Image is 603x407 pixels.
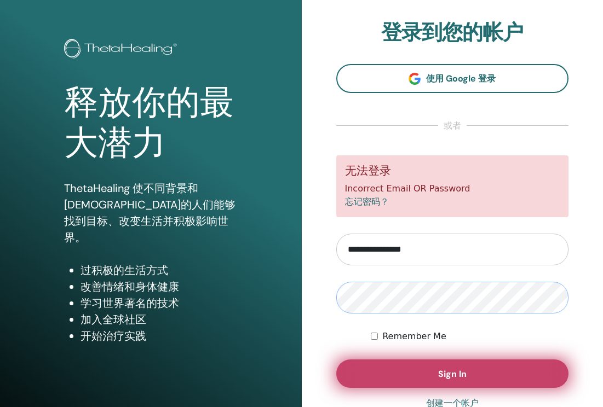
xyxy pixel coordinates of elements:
span: 使用 Google 登录 [426,73,496,84]
li: 开始治疗实践 [81,328,238,344]
h5: 无法登录 [345,164,560,178]
li: 改善情绪和身体健康 [81,278,238,295]
h2: 登录到您的帐户 [336,20,569,45]
p: ThetaHealing 使不同背景和[DEMOGRAPHIC_DATA]的人们能够找到目标、改变生活并积极影响世界。 [64,180,238,246]
li: 学习世界著名的技术 [81,295,238,311]
a: 使用 Google 登录 [336,64,569,93]
span: Sign In [438,368,467,380]
label: Remember Me [382,330,446,343]
a: 忘记密码？ [345,196,389,207]
li: 加入全球社区 [81,311,238,328]
h1: 释放你的最大潜力 [64,83,238,164]
span: 或者 [438,119,467,132]
div: Keep me authenticated indefinitely or until I manually logout [371,330,568,343]
div: Incorrect Email OR Password [336,155,569,217]
button: Sign In [336,359,569,388]
li: 过积极的生活方式 [81,262,238,278]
